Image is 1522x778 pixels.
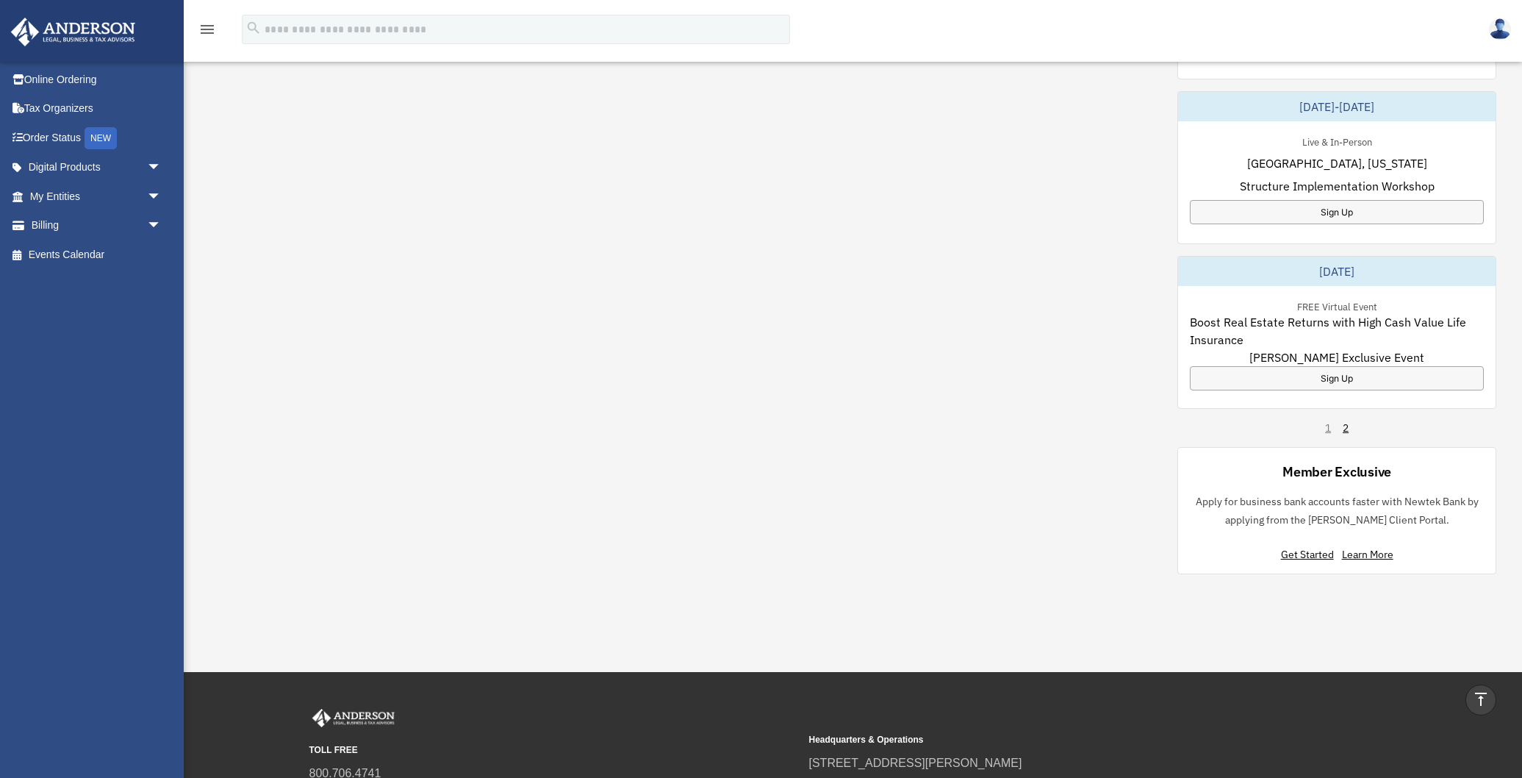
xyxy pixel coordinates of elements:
div: NEW [85,127,117,149]
div: FREE Virtual Event [1285,298,1389,313]
p: Apply for business bank accounts faster with Newtek Bank by applying from the [PERSON_NAME] Clien... [1190,493,1484,529]
img: User Pic [1489,18,1511,40]
a: [STREET_ADDRESS][PERSON_NAME] [809,757,1022,769]
i: menu [198,21,216,38]
a: 2 [1343,421,1349,435]
a: Digital Productsarrow_drop_down [10,153,184,182]
img: Anderson Advisors Platinum Portal [7,18,140,46]
a: Sign Up [1190,200,1484,224]
span: Structure Implementation Workshop [1240,177,1435,195]
small: Headquarters & Operations [809,732,1299,748]
span: Boost Real Estate Returns with High Cash Value Life Insurance [1190,313,1484,349]
a: Events Calendar [10,240,184,269]
div: Live & In-Person [1291,133,1384,149]
a: Order StatusNEW [10,123,184,153]
a: Get Started [1281,548,1340,561]
a: menu [198,26,216,38]
img: Anderson Advisors Platinum Portal [309,709,398,728]
a: vertical_align_top [1465,685,1496,715]
a: Billingarrow_drop_down [10,211,184,240]
div: Member Exclusive [1282,463,1391,481]
div: [DATE] [1178,257,1496,286]
a: Learn More [1342,548,1393,561]
span: arrow_drop_down [147,153,176,183]
a: Tax Organizers [10,94,184,124]
a: Online Ordering [10,65,184,94]
span: arrow_drop_down [147,211,176,241]
a: Sign Up [1190,366,1484,390]
i: vertical_align_top [1472,690,1490,708]
span: [PERSON_NAME] Exclusive Event [1249,349,1424,366]
div: [DATE]-[DATE] [1178,92,1496,121]
span: [GEOGRAPHIC_DATA], [US_STATE] [1247,154,1427,172]
a: My Entitiesarrow_drop_down [10,182,184,211]
span: arrow_drop_down [147,182,176,212]
small: TOLL FREE [309,743,799,758]
i: search [245,20,262,36]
